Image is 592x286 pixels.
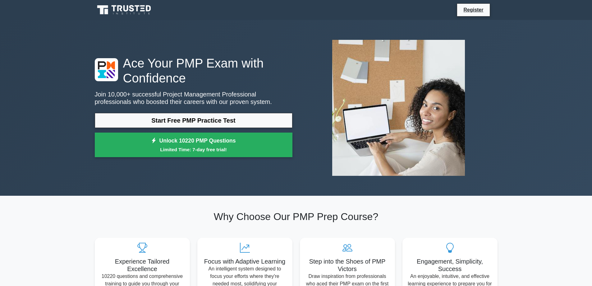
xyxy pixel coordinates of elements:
[202,258,287,265] h5: Focus with Adaptive Learning
[95,56,292,86] h1: Ace Your PMP Exam with Confidence
[305,258,390,273] h5: Step into the Shoes of PMP Victors
[95,211,498,223] h2: Why Choose Our PMP Prep Course?
[100,258,185,273] h5: Experience Tailored Excellence
[95,113,292,128] a: Start Free PMP Practice Test
[103,146,285,153] small: Limited Time: 7-day free trial!
[407,258,493,273] h5: Engagement, Simplicity, Success
[95,91,292,105] p: Join 10,000+ successful Project Management Professional professionals who boosted their careers w...
[95,133,292,157] a: Unlock 10220 PMP QuestionsLimited Time: 7-day free trial!
[460,6,487,14] a: Register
